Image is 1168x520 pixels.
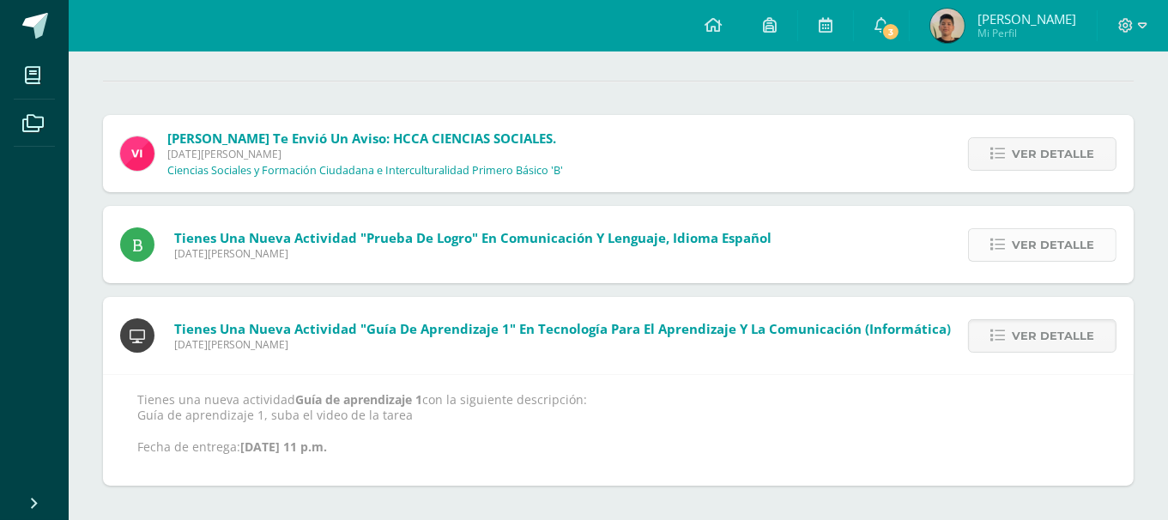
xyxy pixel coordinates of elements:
img: 72347cb9cd00c84b9f47910306cec33d.png [930,9,965,43]
span: Ver detalle [1012,320,1094,352]
span: [PERSON_NAME] te envió un aviso: HCCA CIENCIAS SOCIALES. [167,130,556,147]
span: Tienes una nueva actividad "Prueba de logro" En Comunicación y Lenguaje, Idioma Español [174,229,772,246]
span: [DATE][PERSON_NAME] [167,147,563,161]
span: [DATE][PERSON_NAME] [174,337,951,352]
span: [PERSON_NAME] [977,10,1076,27]
span: Tienes una nueva actividad "Guía de aprendizaje 1" En Tecnología para el Aprendizaje y la Comunic... [174,320,951,337]
p: Ciencias Sociales y Formación Ciudadana e Interculturalidad Primero Básico 'B' [167,164,563,178]
strong: Guía de aprendizaje 1 [295,391,422,408]
span: Ver detalle [1012,229,1094,261]
strong: [DATE] 11 p.m. [240,438,327,455]
span: Ver detalle [1012,138,1094,170]
span: 3 [881,22,900,41]
p: Tienes una nueva actividad con la siguiente descripción: Guía de aprendizaje 1, suba el video de ... [137,392,1099,455]
img: bd6d0aa147d20350c4821b7c643124fa.png [120,136,154,171]
span: [DATE][PERSON_NAME] [174,246,772,261]
span: Mi Perfil [977,26,1076,40]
